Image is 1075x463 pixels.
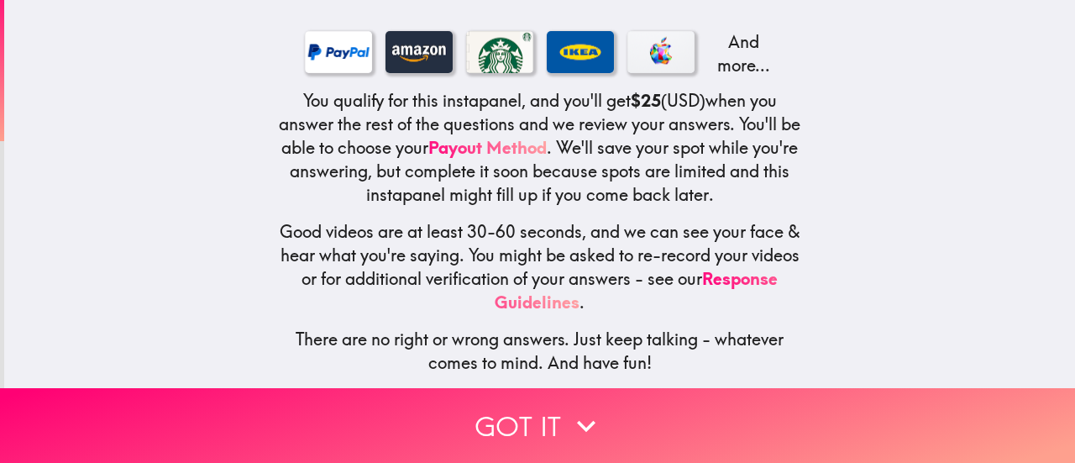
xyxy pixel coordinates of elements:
[495,268,778,313] a: Response Guidelines
[278,220,802,314] h5: Good videos are at least 30-60 seconds, and we can see your face & hear what you're saying. You m...
[631,90,661,111] b: $25
[428,137,547,158] a: Payout Method
[278,89,802,207] h5: You qualify for this instapanel, and you'll get (USD) when you answer the rest of the questions a...
[708,30,775,77] p: And more...
[278,328,802,375] h5: There are no right or wrong answers. Just keep talking - whatever comes to mind. And have fun!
